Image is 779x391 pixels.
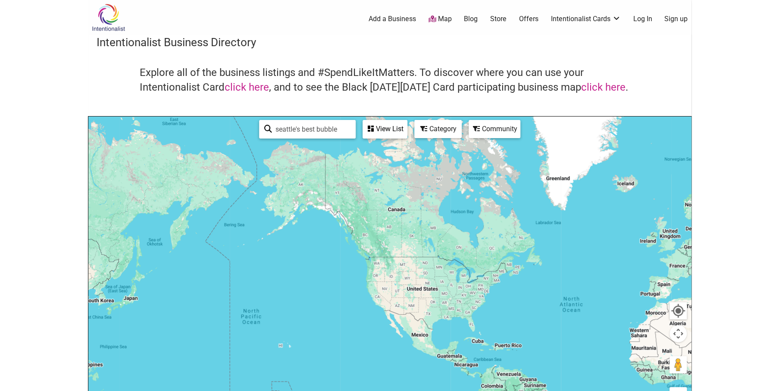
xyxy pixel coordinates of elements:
div: Category [415,121,461,137]
a: Blog [464,14,478,24]
a: click here [581,81,626,93]
button: Map camera controls [670,325,687,342]
a: Offers [519,14,538,24]
div: See a list of the visible businesses [363,120,407,139]
div: View List [363,121,407,137]
div: Filter by category [414,120,462,138]
a: Log In [633,14,652,24]
div: Community [469,121,519,137]
button: Your Location [670,302,687,319]
div: Filter by Community [469,120,520,138]
a: Store [490,14,507,24]
h4: Explore all of the business listings and #SpendLikeItMatters. To discover where you can use your ... [140,66,640,95]
h3: Intentionalist Business Directory [97,35,683,50]
button: Drag Pegman onto the map to open Street View [670,356,687,373]
a: click here [225,81,269,93]
a: Intentionalist Cards [551,14,621,24]
a: Add a Business [369,14,416,24]
div: Type to search and filter [259,120,356,139]
a: Map [428,14,451,24]
input: Type to find and filter... [272,121,350,138]
img: Intentionalist [88,3,129,32]
a: Sign up [664,14,688,24]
